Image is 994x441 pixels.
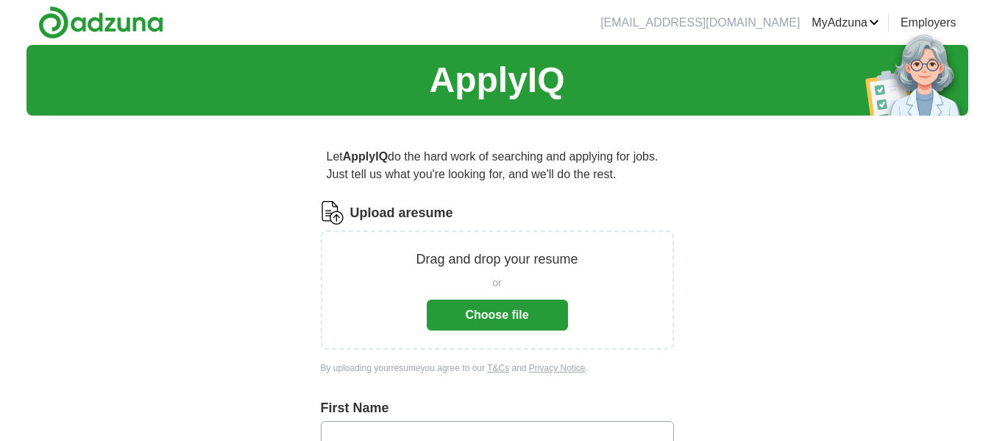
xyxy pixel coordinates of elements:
[321,201,344,225] img: CV Icon
[812,14,879,32] a: MyAdzuna
[38,6,163,39] img: Adzuna logo
[321,361,674,375] div: By uploading your resume you agree to our and .
[600,14,800,32] li: [EMAIL_ADDRESS][DOMAIN_NAME]
[487,363,509,373] a: T&Cs
[492,275,501,291] span: or
[429,54,564,107] h1: ApplyIQ
[343,150,388,163] strong: ApplyIQ
[321,398,674,418] label: First Name
[427,300,568,331] button: Choose file
[416,250,578,269] p: Drag and drop your resume
[529,363,586,373] a: Privacy Notice
[901,14,956,32] a: Employers
[321,142,674,189] p: Let do the hard work of searching and applying for jobs. Just tell us what you're looking for, an...
[350,203,453,223] label: Upload a resume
